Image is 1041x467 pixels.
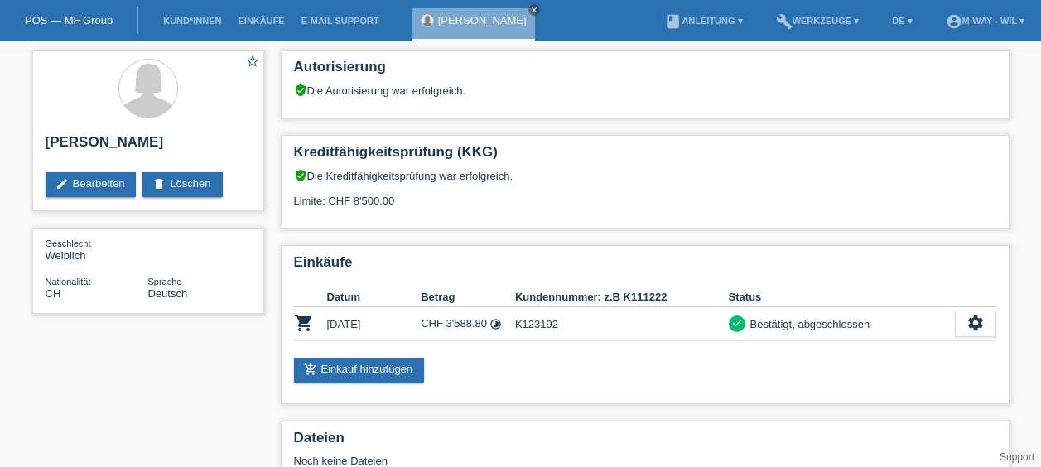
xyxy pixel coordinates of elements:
[46,134,251,159] h2: [PERSON_NAME]
[294,59,996,84] h2: Autorisierung
[421,287,515,307] th: Betrag
[966,314,985,332] i: settings
[46,172,137,197] a: editBearbeiten
[294,455,800,467] div: Noch keine Dateien
[294,254,996,279] h2: Einkäufe
[46,237,148,262] div: Weiblich
[530,6,538,14] i: close
[421,307,515,341] td: CHF 3'588.80
[294,84,307,97] i: verified_user
[731,317,743,329] i: check
[745,315,870,333] div: Bestätigt, abgeschlossen
[245,54,260,69] i: star_border
[148,287,188,300] span: Deutsch
[245,54,260,71] a: star_border
[776,13,793,30] i: build
[937,16,1033,26] a: account_circlem-way - Wil ▾
[528,4,540,16] a: close
[294,144,996,169] h2: Kreditfähigkeitsprüfung (KKG)
[327,287,422,307] th: Datum
[294,169,307,182] i: verified_user
[229,16,292,26] a: Einkäufe
[438,14,527,26] a: [PERSON_NAME]
[152,177,166,190] i: delete
[665,13,682,30] i: book
[1000,451,1034,463] a: Support
[46,287,61,300] span: Schweiz
[46,277,91,286] span: Nationalität
[304,363,317,376] i: add_shopping_cart
[729,287,955,307] th: Status
[142,172,222,197] a: deleteLöschen
[294,430,996,455] h2: Dateien
[884,16,920,26] a: DE ▾
[515,307,729,341] td: K123192
[946,13,962,30] i: account_circle
[155,16,229,26] a: Kund*innen
[25,14,113,26] a: POS — MF Group
[294,84,996,97] div: Die Autorisierung war erfolgreich.
[489,318,502,330] i: Fixe Raten (24 Raten)
[55,177,69,190] i: edit
[148,277,182,286] span: Sprache
[657,16,750,26] a: bookAnleitung ▾
[515,287,729,307] th: Kundennummer: z.B K111222
[294,358,425,383] a: add_shopping_cartEinkauf hinzufügen
[768,16,868,26] a: buildWerkzeuge ▾
[294,169,996,219] div: Die Kreditfähigkeitsprüfung war erfolgreich. Limite: CHF 8'500.00
[293,16,388,26] a: E-Mail Support
[294,313,314,333] i: POSP00014889
[327,307,422,341] td: [DATE]
[46,238,91,248] span: Geschlecht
